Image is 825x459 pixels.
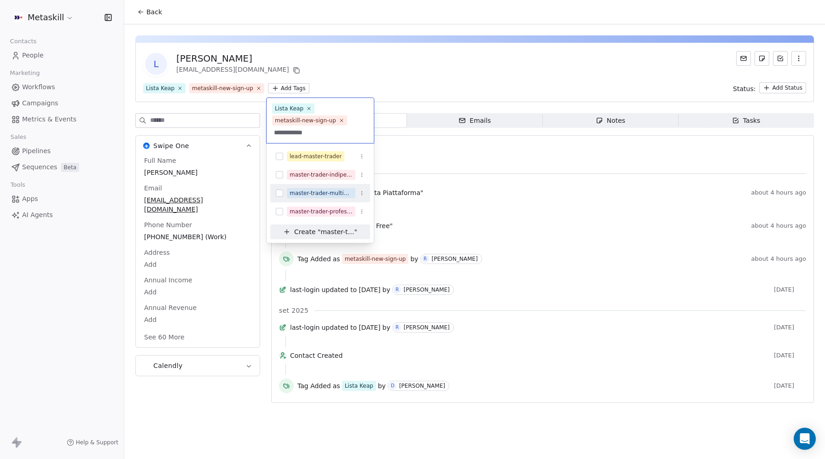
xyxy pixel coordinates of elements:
span: " [354,227,357,237]
div: Suggestions [270,147,370,239]
div: master-trader-indipendente [290,171,353,179]
button: Create "master-trade" [276,224,365,239]
div: lead-master-trader [290,152,342,161]
span: Create " [294,227,320,237]
div: Lista Keap [275,104,303,113]
div: master-trader-multiday [290,189,353,197]
div: metaskill-new-sign-up [275,116,336,125]
div: master-trader-professionista [290,207,353,216]
span: master-trade [320,227,354,237]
